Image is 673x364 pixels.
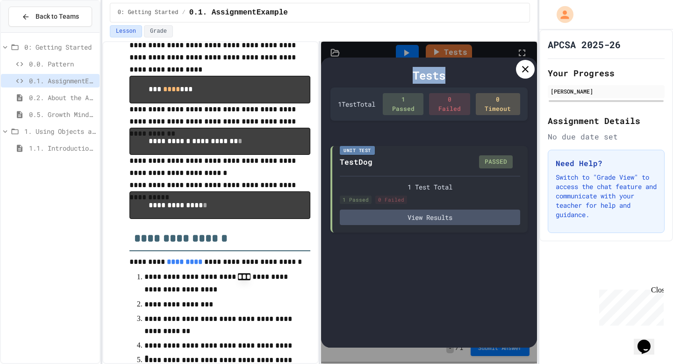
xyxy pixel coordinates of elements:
[189,7,288,18] span: 0.1. AssignmentExample
[383,93,423,115] div: 1 Passed
[476,93,520,115] div: 0 Timeout
[29,143,96,153] span: 1.1. Introduction to Algorithms, Programming, and Compilers
[340,182,520,192] div: 1 Test Total
[29,109,96,119] span: 0.5. Growth Mindset
[551,87,662,95] div: [PERSON_NAME]
[24,42,96,52] span: 0: Getting Started
[547,4,576,25] div: My Account
[548,38,621,51] h1: APCSA 2025-26
[479,155,513,168] div: PASSED
[144,25,173,37] button: Grade
[548,114,665,127] h2: Assignment Details
[429,93,470,115] div: 0 Failed
[556,158,657,169] h3: Need Help?
[36,12,79,22] span: Back to Teams
[182,9,185,16] span: /
[330,67,527,84] div: Tests
[595,286,664,326] iframe: chat widget
[4,4,64,59] div: Chat with us now!Close
[24,126,96,136] span: 1. Using Objects and Methods
[8,7,92,27] button: Back to Teams
[375,196,407,204] div: 0 Failed
[340,196,372,204] div: 1 Passed
[340,156,372,167] div: TestDog
[29,76,96,86] span: 0.1. AssignmentExample
[110,25,142,37] button: Lesson
[548,66,665,80] h2: Your Progress
[548,131,665,142] div: No due date set
[340,146,375,155] div: Unit Test
[634,327,664,355] iframe: chat widget
[556,173,657,219] p: Switch to "Grade View" to access the chat feature and communicate with your teacher for help and ...
[29,93,96,102] span: 0.2. About the AP CSA Exam
[118,9,179,16] span: 0: Getting Started
[340,210,520,225] button: View Results
[29,59,96,69] span: 0.0. Pattern
[338,99,375,109] div: 1 Test Total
